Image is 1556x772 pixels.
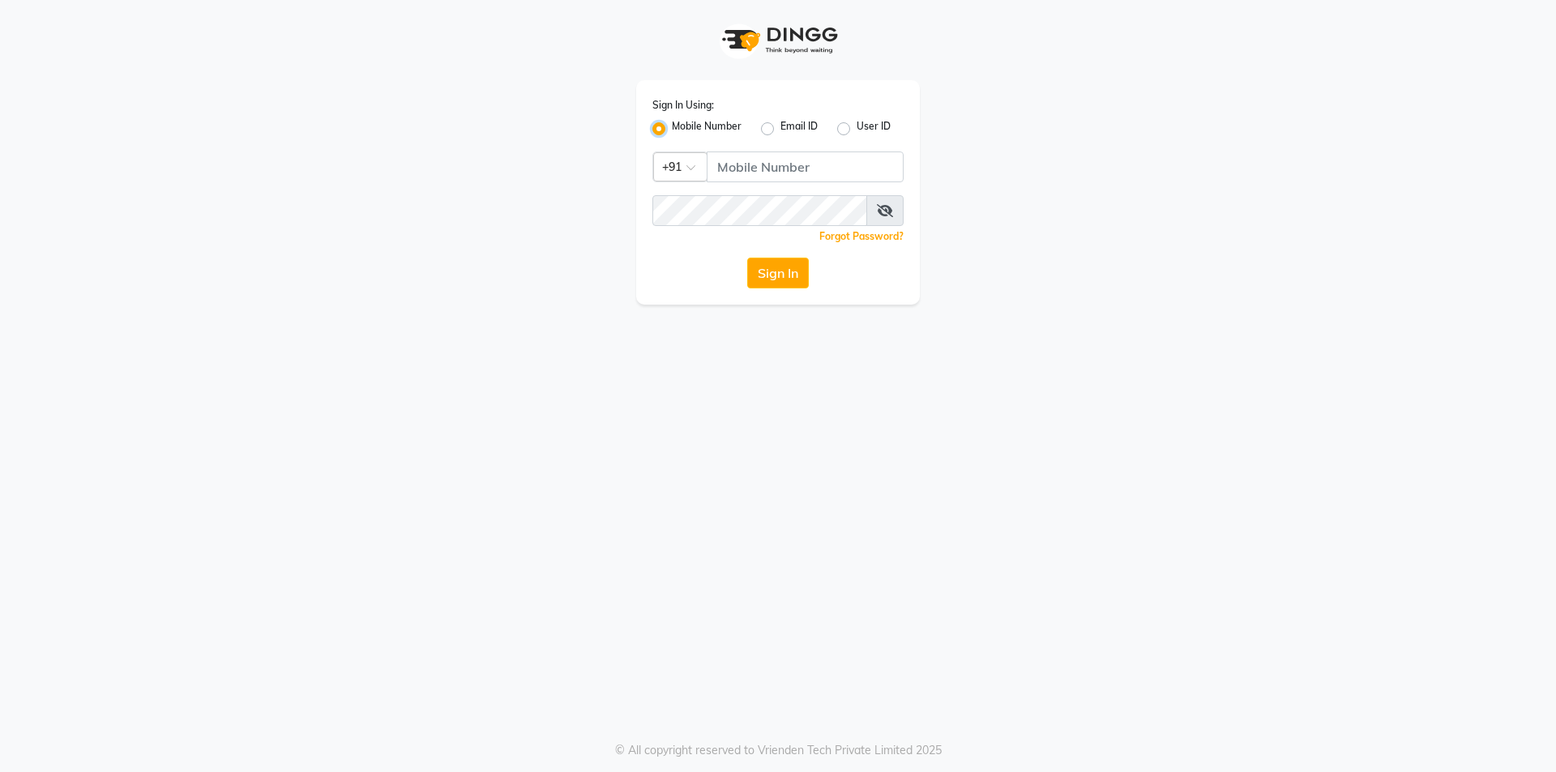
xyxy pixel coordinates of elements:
img: logo1.svg [713,16,843,64]
button: Sign In [747,258,809,288]
label: Mobile Number [672,119,742,139]
input: Username [707,151,904,182]
input: Username [652,195,867,226]
a: Forgot Password? [819,230,904,242]
label: Sign In Using: [652,98,714,113]
label: Email ID [780,119,818,139]
label: User ID [857,119,891,139]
